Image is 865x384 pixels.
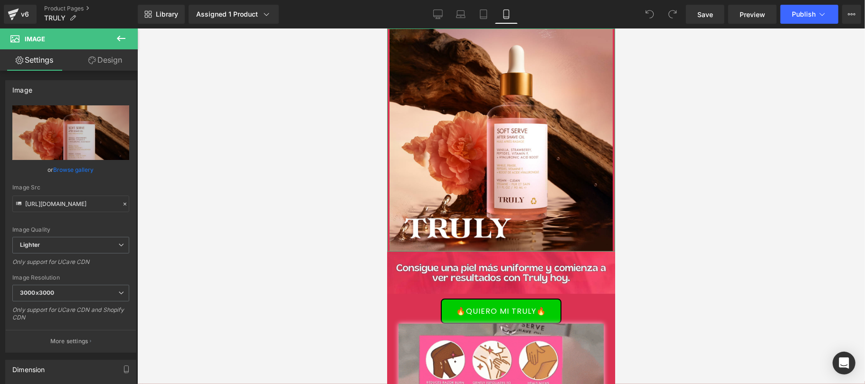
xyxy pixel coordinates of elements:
button: More settings [6,330,136,352]
span: Publish [792,10,816,18]
a: 🔥QUIERO MI TRULY🔥 [54,270,174,295]
div: Only support for UCare CDN [12,258,129,272]
span: TRULY [44,14,66,22]
span: Preview [740,9,765,19]
a: Tablet [472,5,495,24]
div: Only support for UCare CDN and Shopify CDN [12,306,129,328]
input: Link [12,196,129,212]
div: v6 [19,8,31,20]
a: Desktop [427,5,449,24]
span: 🔥QUIERO MI TRULY🔥 [69,278,159,287]
a: Design [71,49,140,71]
div: Image Quality [12,226,129,233]
button: Redo [663,5,682,24]
div: Image Src [12,184,129,191]
div: Image [12,81,32,94]
span: Library [156,10,178,19]
div: or [12,165,129,175]
b: 3000x3000 [20,289,54,296]
b: Lighter [20,241,40,248]
button: Undo [640,5,659,24]
a: v6 [4,5,37,24]
div: Assigned 1 Product [196,9,271,19]
p: More settings [50,337,88,346]
span: Image [25,35,45,43]
a: Browse gallery [54,161,94,178]
button: More [842,5,861,24]
button: Publish [780,5,838,24]
a: New Library [138,5,185,24]
a: Laptop [449,5,472,24]
div: Open Intercom Messenger [833,352,855,375]
div: Image Resolution [12,274,129,281]
a: Preview [728,5,777,24]
a: Product Pages [44,5,138,12]
a: Mobile [495,5,518,24]
span: Save [697,9,713,19]
div: Dimension [12,360,45,374]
